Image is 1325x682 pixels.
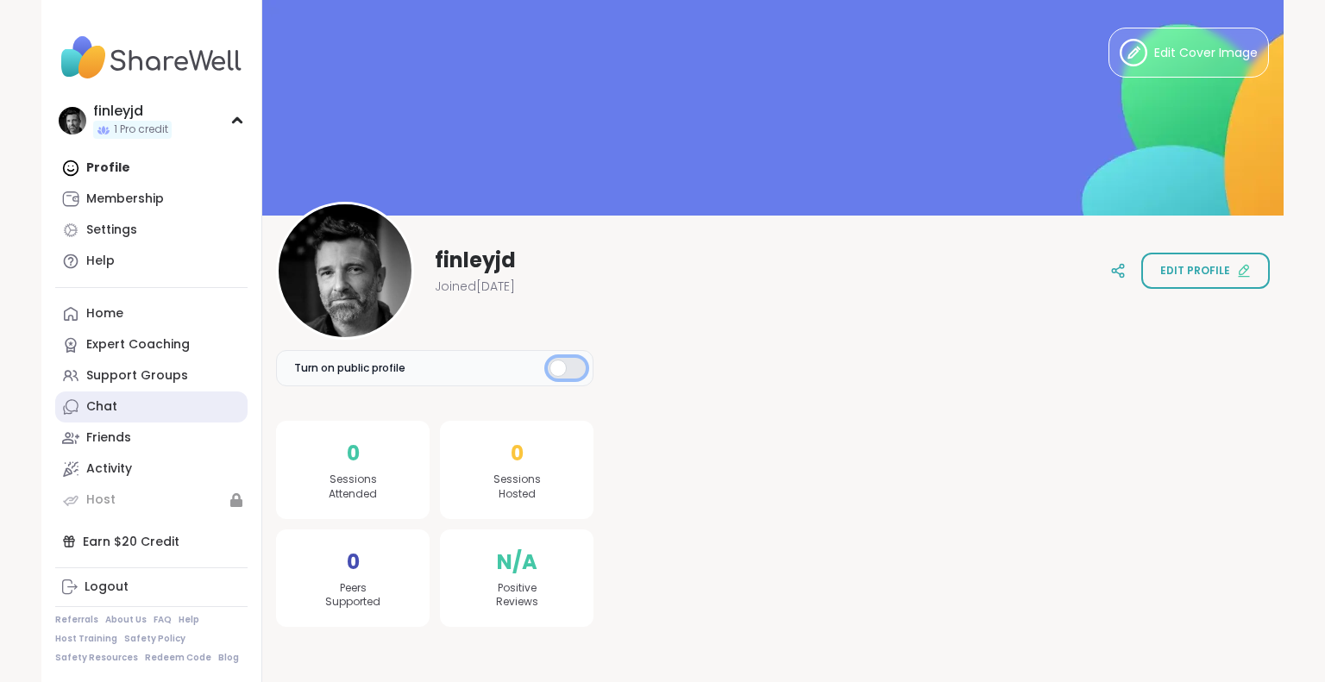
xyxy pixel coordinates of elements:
img: ShareWell Nav Logo [55,28,248,88]
a: Friends [55,422,248,454]
span: N/A [497,547,537,578]
a: Expert Coaching [55,329,248,360]
span: Sessions Hosted [493,472,541,502]
a: Help [179,614,199,626]
div: Logout [85,579,129,596]
a: Safety Resources [55,652,138,664]
span: Edit profile [1160,263,1230,278]
span: Joined [DATE] [435,278,515,295]
a: Blog [218,652,239,664]
div: Settings [86,222,137,239]
a: Redeem Code [145,652,211,664]
a: Chat [55,391,248,422]
a: FAQ [154,614,172,626]
span: 1 Pro credit [114,122,168,137]
div: Friends [86,429,131,447]
a: Membership [55,184,248,215]
a: Logout [55,572,248,603]
div: Help [86,253,115,270]
button: Edit Cover Image [1108,28,1269,78]
a: Host Training [55,633,117,645]
div: Host [86,491,116,509]
a: Host [55,485,248,516]
a: Help [55,246,248,277]
div: Activity [86,460,132,478]
div: Home [86,305,123,322]
span: Edit Cover Image [1154,44,1258,62]
span: 0 [511,438,524,469]
a: Support Groups [55,360,248,391]
a: Home [55,298,248,329]
div: Support Groups [86,367,188,385]
span: Sessions Attended [329,472,377,502]
a: Safety Policy [124,633,185,645]
a: About Us [105,614,147,626]
img: finleyjd [279,204,411,337]
span: Peers Supported [325,581,380,610]
span: finleyjd [435,247,516,274]
span: Turn on public profile [294,360,405,376]
span: Positive Reviews [496,581,538,610]
img: finleyjd [59,107,86,135]
span: 0 [347,438,360,469]
a: Settings [55,215,248,246]
div: Earn $20 Credit [55,526,248,557]
div: Membership [86,191,164,208]
button: Edit profile [1141,253,1270,289]
div: Expert Coaching [86,336,190,354]
a: Activity [55,454,248,485]
a: Referrals [55,614,98,626]
div: Chat [86,398,117,416]
div: finleyjd [93,102,172,121]
span: 0 [347,547,360,578]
